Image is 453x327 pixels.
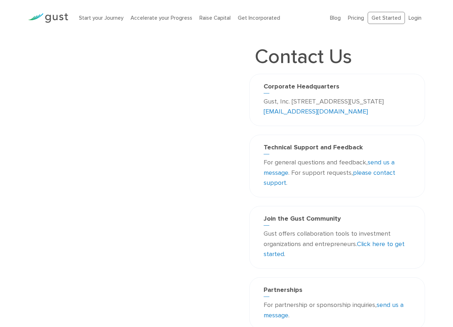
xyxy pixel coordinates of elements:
[264,83,411,93] h3: Corporate Headquarters
[264,301,404,319] a: send us a message
[264,215,411,226] h3: Join the Gust Community
[264,229,411,260] p: Gust offers collaboration tools to investment organizations and entrepreneurs. .
[264,159,395,177] a: send us a message
[409,15,421,21] a: Login
[264,144,411,154] h3: Technical Support and Feedback
[238,15,280,21] a: Get Incorporated
[199,15,231,21] a: Raise Capital
[264,158,411,188] p: For general questions and feedback, . For support requests, .
[79,15,123,21] a: Start your Journey
[330,15,341,21] a: Blog
[264,300,411,321] p: For partnership or sponsorship inquiries, .
[264,97,411,117] p: Gust, Inc. [STREET_ADDRESS][US_STATE]
[131,15,192,21] a: Accelerate your Progress
[264,286,411,297] h3: Partnerships
[249,47,357,67] h1: Contact Us
[348,15,364,21] a: Pricing
[368,12,405,24] a: Get Started
[264,108,368,115] a: [EMAIL_ADDRESS][DOMAIN_NAME]
[28,13,68,23] img: Gust Logo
